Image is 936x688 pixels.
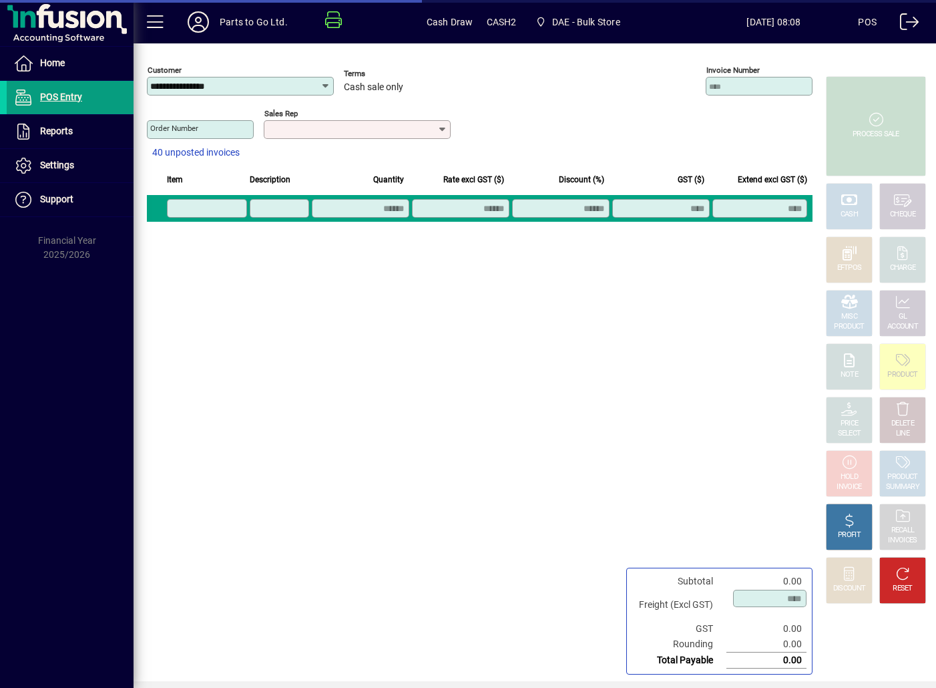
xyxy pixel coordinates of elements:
div: LINE [896,429,909,439]
div: SUMMARY [886,482,919,492]
div: PROFIT [838,530,861,540]
span: Reports [40,126,73,136]
mat-label: Invoice number [706,65,760,75]
span: GST ($) [678,172,704,187]
a: Support [7,183,134,216]
span: Discount (%) [559,172,604,187]
td: Subtotal [632,574,726,589]
span: [DATE] 08:08 [690,11,859,33]
div: HOLD [841,472,858,482]
mat-label: Sales rep [264,109,298,118]
span: Rate excl GST ($) [443,172,504,187]
span: Support [40,194,73,204]
span: Settings [40,160,74,170]
div: Parts to Go Ltd. [220,11,288,33]
div: RECALL [891,526,915,536]
span: Cash sale only [344,82,403,93]
td: 0.00 [726,637,806,653]
span: DAE - Bulk Store [529,10,625,34]
div: INVOICE [837,482,861,492]
span: POS Entry [40,92,82,102]
td: Rounding [632,637,726,653]
td: Total Payable [632,653,726,669]
div: PRODUCT [834,322,864,332]
div: DELETE [891,419,914,429]
span: Extend excl GST ($) [738,172,807,187]
button: 40 unposted invoices [147,141,245,165]
div: PROCESS SALE [853,130,899,140]
td: Freight (Excl GST) [632,589,726,621]
a: Logout [890,3,919,46]
span: Terms [344,69,424,78]
td: 0.00 [726,574,806,589]
div: SELECT [838,429,861,439]
span: Quantity [373,172,404,187]
div: CHARGE [890,263,916,273]
div: RESET [893,584,913,594]
span: DAE - Bulk Store [552,11,620,33]
span: Home [40,57,65,68]
div: MISC [841,312,857,322]
span: Cash Draw [427,11,473,33]
span: 40 unposted invoices [152,146,240,160]
td: 0.00 [726,621,806,637]
div: PRICE [841,419,859,429]
a: Reports [7,115,134,148]
div: POS [858,11,877,33]
div: INVOICES [888,536,917,546]
div: DISCOUNT [833,584,865,594]
div: ACCOUNT [887,322,918,332]
div: NOTE [841,370,858,380]
td: 0.00 [726,653,806,669]
mat-label: Order number [150,124,198,133]
div: CASH [841,210,858,220]
td: GST [632,621,726,637]
div: GL [899,312,907,322]
span: Item [167,172,183,187]
span: Description [250,172,290,187]
div: PRODUCT [887,370,917,380]
a: Home [7,47,134,80]
div: CHEQUE [890,210,915,220]
span: CASH2 [487,11,517,33]
button: Profile [177,10,220,34]
div: PRODUCT [887,472,917,482]
div: EFTPOS [837,263,862,273]
mat-label: Customer [148,65,182,75]
a: Settings [7,149,134,182]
